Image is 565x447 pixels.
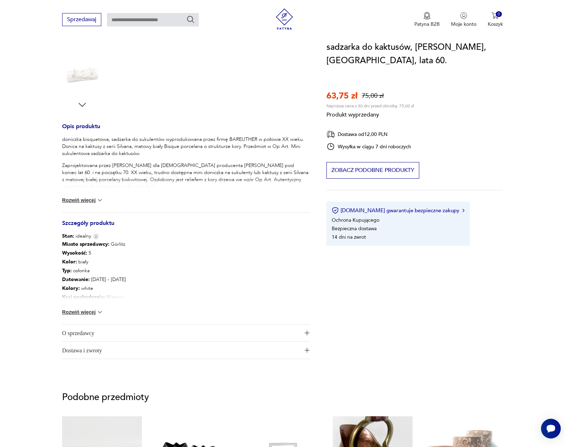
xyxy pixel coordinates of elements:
[423,12,431,20] img: Ikona medalu
[326,130,335,139] img: Ikona dostawy
[62,13,101,26] button: Sprzedawaj
[62,309,103,316] button: Rozwiń więcej
[62,266,191,275] p: osłonka
[326,109,414,119] p: Produkt wyprzedany
[62,233,91,240] span: idealny
[488,21,503,28] p: Koszyk
[62,250,87,256] b: Wysokość :
[62,162,309,190] p: Zaprojektowana przez [PERSON_NAME] dla [DEMOGRAPHIC_DATA] producenta [PERSON_NAME] pod koniec lat...
[451,12,476,28] a: Ikonka użytkownikaMoje konto
[460,12,467,19] img: Ikonka użytkownika
[332,217,379,223] li: Ochrona Kupującego
[541,419,561,439] iframe: Smartsupp widget button
[414,21,440,28] p: Patyna B2B
[62,275,191,284] p: [DATE] - [DATE]
[332,207,339,214] img: Ikona certyfikatu
[274,8,295,30] img: Patyna - sklep z meblami i dekoracjami vintage
[332,234,366,240] li: 14 dni na zwrot
[96,197,103,204] img: chevron down
[332,225,377,232] li: Bezpieczna dostawa
[186,15,195,24] button: Szukaj
[414,12,440,28] button: Patyna B2B
[62,284,191,293] p: white
[62,136,309,157] p: doniczka bisquetowa, sadzarka do sukulentów wyprodukowana przez firmę BAREUTHER w połowie XX wiek...
[496,11,502,17] div: 0
[62,285,80,292] b: Kolory :
[62,241,109,248] b: Miasto sprzedawcy :
[62,18,101,23] a: Sprzedawaj
[62,267,72,274] b: Typ :
[451,21,476,28] p: Moje konto
[414,12,440,28] a: Ikona medaluPatyna B2B
[305,348,309,353] img: Ikona plusa
[62,258,77,265] b: Kolor:
[62,249,191,257] p: 5
[326,90,357,102] p: 63,75 zł
[62,124,309,136] h3: Opis produktu
[62,342,309,359] button: Ikona plusaDostawa i zwroty
[462,209,464,212] img: Ikona strzałki w prawo
[492,12,499,19] img: Ikona koszyka
[62,324,309,341] button: Ikona plusaO sprzedawcy
[488,12,503,28] button: 0Koszyk
[62,293,191,302] p: Niemcy
[62,233,74,239] b: Stan:
[451,12,476,28] button: Moje konto
[326,142,411,151] div: Wysyłka w ciągu 7 dni roboczych
[96,309,103,316] img: chevron down
[326,41,503,67] h1: sadzarka do kaktusów, [PERSON_NAME], [GEOGRAPHIC_DATA], lata 60.
[326,130,411,139] div: Dostawa od 12,00 PLN
[62,342,300,359] span: Dostawa i zwroty
[326,103,414,109] p: Najniższa cena z 30 dni przed obniżką: 75,00 zł
[362,91,384,100] p: 75,00 zł
[62,393,503,401] p: Podobne przedmioty
[62,276,90,283] b: Datowanie :
[62,294,105,300] b: Kraj pochodzenia :
[332,207,464,214] button: [DOMAIN_NAME] gwarantuje bezpieczne zakupy
[305,330,309,335] img: Ikona plusa
[326,162,419,179] button: Zobacz podobne produkty
[93,233,99,239] img: Info icon
[62,324,300,341] span: O sprzedawcy
[62,240,191,249] p: Görlitz
[62,257,191,266] p: biały
[62,197,103,204] button: Rozwiń więcej
[62,221,309,233] h3: Szczegóły produktu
